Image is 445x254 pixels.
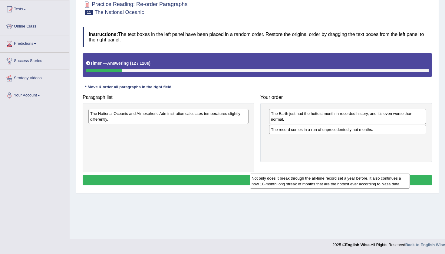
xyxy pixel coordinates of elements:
button: Verify [83,175,432,185]
div: The National Oceanic and Atmospheric Administration calculates temperatures slightly differently. [88,109,249,124]
h4: Your order [260,95,432,100]
div: The Earth just had the hottest month in recorded history, and it’s even worse than normal. [269,109,426,124]
div: 2025 © All Rights Reserved [332,239,445,248]
h4: The text boxes in the left panel have been placed in a random order. Restore the original order b... [83,27,432,47]
div: * Move & order all paragraphs in the right field [83,84,174,90]
h4: Paragraph list [83,95,254,100]
div: The record comes in a run of unprecedentedly hot months. [269,125,426,134]
a: Tests [0,1,69,16]
span: 11 [85,10,93,15]
a: Success Stories [0,53,69,68]
a: Back to English Wise [405,243,445,247]
small: The National Oceanic [94,9,144,15]
a: Predictions [0,35,69,50]
b: 12 / 120s [131,61,149,66]
div: Not only does it break through the all-time record set a year before, it also continues a now 10-... [250,174,410,189]
b: ) [149,61,150,66]
b: Instructions: [89,32,118,37]
b: Answering [107,61,129,66]
a: Your Account [0,87,69,102]
strong: English Wise. [345,243,371,247]
a: Online Class [0,18,69,33]
b: ( [130,61,131,66]
h5: Timer — [86,61,150,66]
a: Strategy Videos [0,70,69,85]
